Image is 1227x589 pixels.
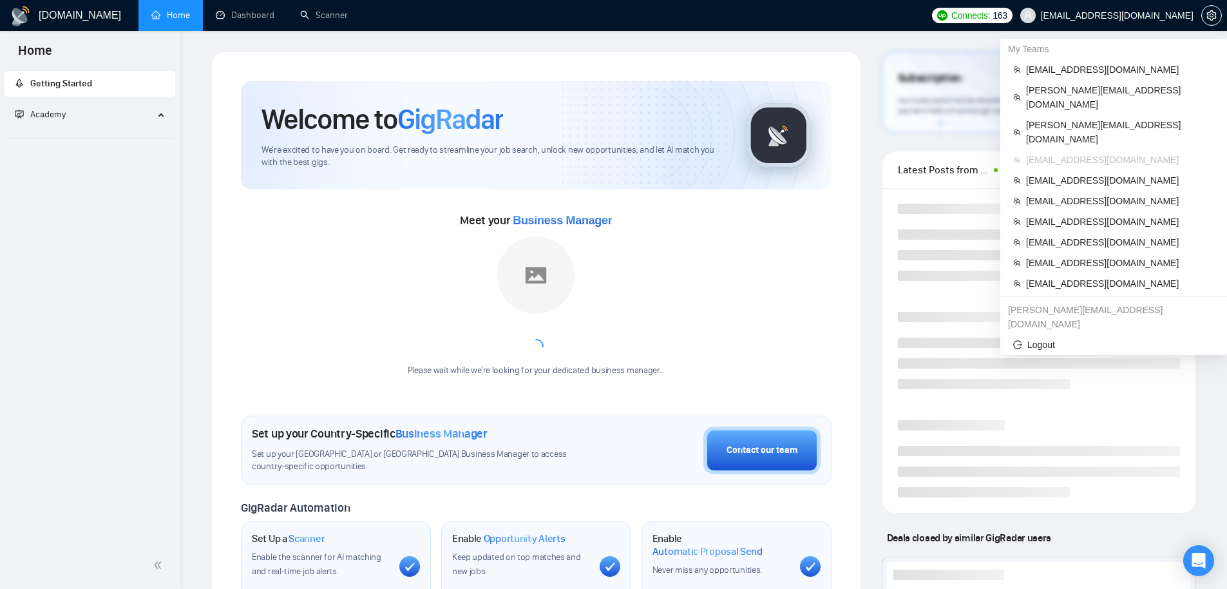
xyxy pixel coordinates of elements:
div: Open Intercom Messenger [1183,545,1214,576]
span: Automatic Proposal Send [652,545,763,558]
li: Academy Homepage [5,133,175,141]
span: [EMAIL_ADDRESS][DOMAIN_NAME] [1026,173,1214,188]
span: team [1013,197,1021,205]
span: Business Manager [395,427,488,441]
span: [EMAIL_ADDRESS][DOMAIN_NAME] [1026,256,1214,270]
span: Getting Started [30,78,92,89]
span: Never miss any opportunities. [652,565,762,575]
h1: Enable [652,532,790,557]
div: Please wait while we're looking for your dedicated business manager... [400,365,672,377]
span: setting [1202,10,1221,21]
span: Deals closed by similar GigRadar users [882,526,1056,549]
span: logout [1013,340,1022,349]
h1: Enable [452,532,566,545]
button: setting [1201,5,1222,26]
a: homeHome [151,10,190,21]
a: dashboardDashboard [216,10,274,21]
span: loading [528,338,544,355]
img: gigradar-logo.png [747,103,811,168]
button: Contact our team [703,427,821,474]
span: Logout [1013,338,1214,352]
span: Scanner [289,532,325,545]
div: Contact our team [727,443,797,458]
img: placeholder.png [497,237,575,314]
span: rocket [15,79,24,88]
li: Getting Started [5,71,175,97]
span: [EMAIL_ADDRESS][DOMAIN_NAME] [1026,235,1214,249]
span: GigRadar [397,102,503,137]
span: Opportunity Alerts [484,532,566,545]
h1: Welcome to [262,102,503,137]
span: GigRadar Automation [241,501,350,515]
span: Academy [15,109,66,120]
span: Latest Posts from the GigRadar Community [898,162,990,178]
span: [EMAIL_ADDRESS][DOMAIN_NAME] [1026,194,1214,208]
span: [EMAIL_ADDRESS][DOMAIN_NAME] [1026,276,1214,291]
span: fund-projection-screen [15,110,24,119]
a: searchScanner [300,10,348,21]
span: [EMAIL_ADDRESS][DOMAIN_NAME] [1026,215,1214,229]
span: [PERSON_NAME][EMAIL_ADDRESS][DOMAIN_NAME] [1026,83,1214,111]
img: upwork-logo.png [937,10,947,21]
span: team [1013,93,1021,101]
span: double-left [153,559,166,572]
span: team [1013,280,1021,287]
span: Meet your [460,213,612,227]
span: team [1013,259,1021,267]
span: Subscription [898,68,962,90]
h1: Set Up a [252,532,325,545]
span: [EMAIL_ADDRESS][DOMAIN_NAME] [1026,153,1214,167]
span: Connects: [951,8,990,23]
span: team [1013,66,1021,73]
span: Your subscription will be renewed. To keep things running smoothly, make sure your payment method... [898,95,1161,116]
span: user [1023,11,1032,20]
span: team [1013,238,1021,246]
a: setting [1201,10,1222,21]
span: We're excited to have you on board. Get ready to streamline your job search, unlock new opportuni... [262,144,726,169]
div: My Teams [1000,39,1227,59]
h1: Set up your Country-Specific [252,427,488,441]
img: logo [10,6,31,26]
span: Set up your [GEOGRAPHIC_DATA] or [GEOGRAPHIC_DATA] Business Manager to access country-specific op... [252,449,593,473]
span: Business Manager [513,214,612,227]
span: Home [8,41,62,68]
span: team [1013,218,1021,226]
span: 163 [993,8,1007,23]
span: team [1013,177,1021,184]
span: Enable the scanner for AI matching and real-time job alerts. [252,552,381,577]
span: [EMAIL_ADDRESS][DOMAIN_NAME] [1026,63,1214,77]
span: [PERSON_NAME][EMAIL_ADDRESS][DOMAIN_NAME] [1026,118,1214,146]
span: Keep updated on top matches and new jobs. [452,552,581,577]
span: Academy [30,109,66,120]
span: team [1013,128,1021,136]
div: vlad@socialbloom.io [1000,300,1227,334]
span: team [1013,156,1021,164]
